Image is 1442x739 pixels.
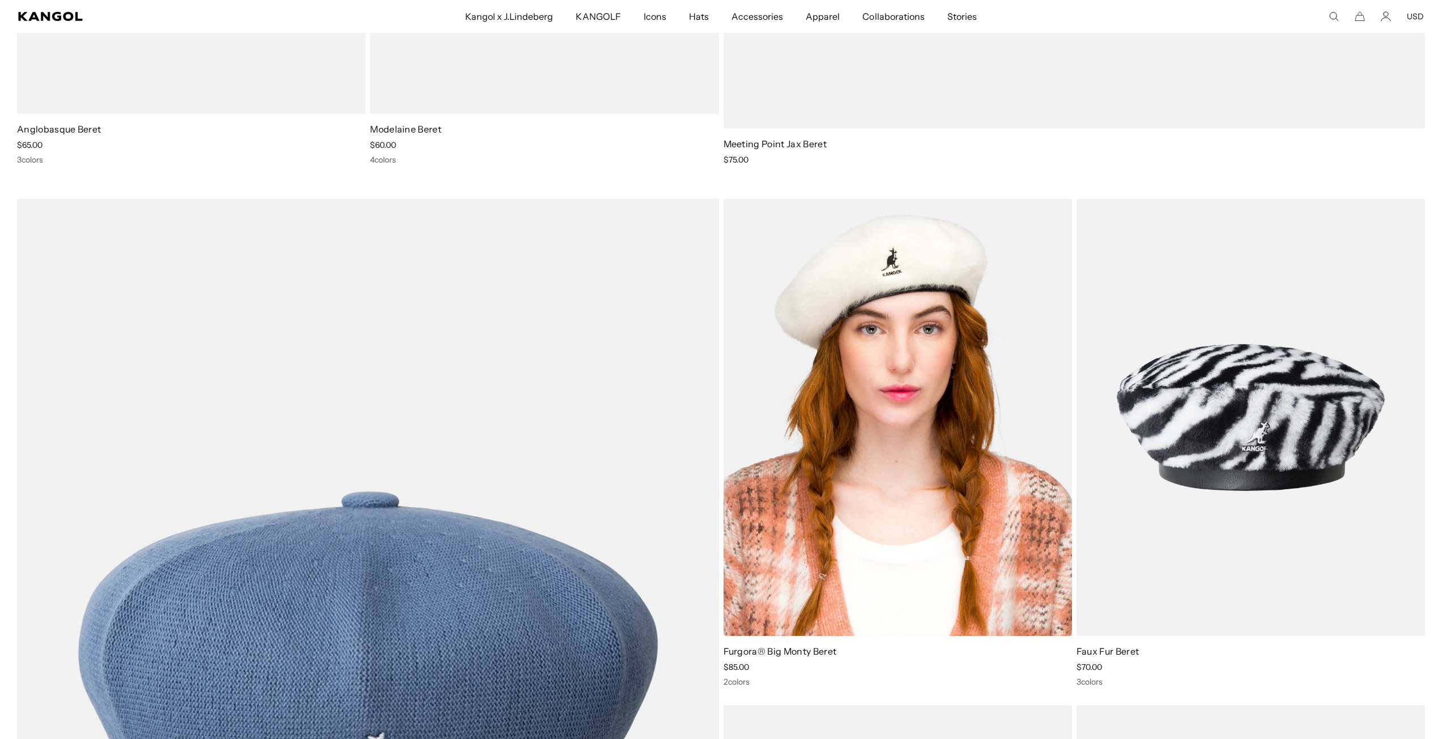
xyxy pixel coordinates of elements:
span: $70.00 [1077,662,1102,672]
button: Cart [1355,11,1365,22]
img: Furgora® Big Monty Beret [724,199,1072,636]
div: 4 colors [370,155,718,165]
a: Anglobasque Beret [17,123,101,135]
span: $85.00 [724,662,749,672]
a: Account [1381,11,1391,22]
a: Kangol [18,12,309,21]
button: USD [1407,11,1424,22]
a: Furgora® Big Monty Beret [724,646,837,657]
span: $60.00 [370,140,396,150]
a: Faux Fur Beret [1077,646,1139,657]
a: Meeting Point Jax Beret [724,138,827,149]
span: $75.00 [724,155,748,165]
div: 3 colors [17,155,365,165]
a: Modelaine Beret [370,123,441,135]
span: $65.00 [17,140,42,150]
div: 3 colors [1077,677,1425,687]
img: Faux Fur Beret [1077,199,1425,636]
div: 2 colors [724,677,1072,687]
summary: Search here [1329,11,1339,22]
